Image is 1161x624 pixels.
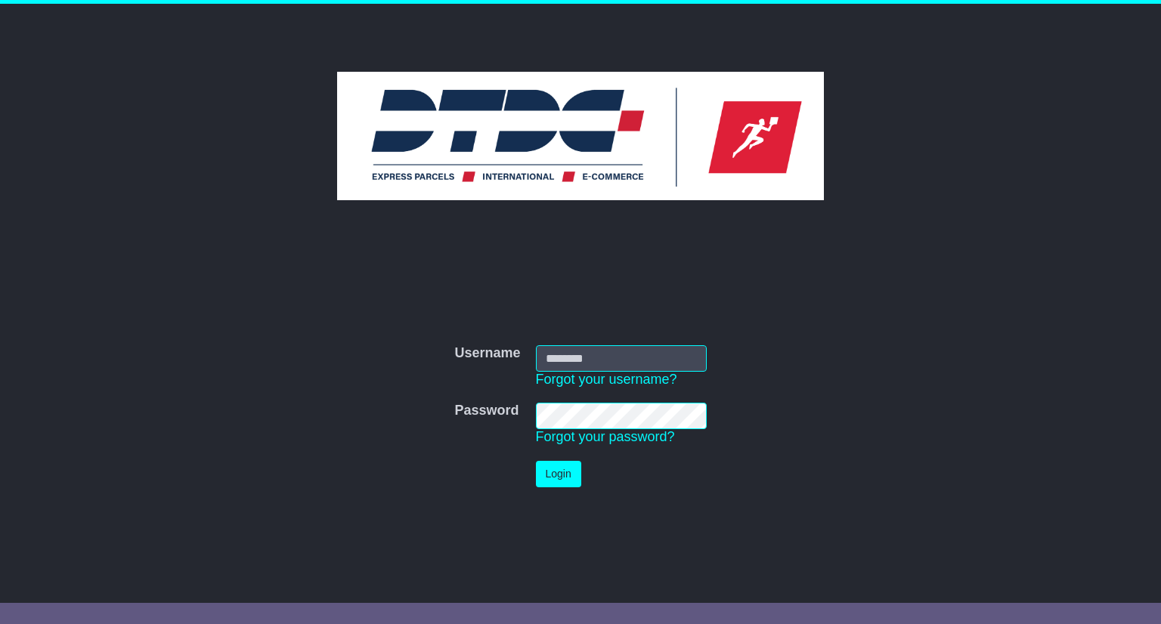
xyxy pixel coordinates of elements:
[337,72,824,200] img: DTDC Australia
[454,403,519,419] label: Password
[536,429,675,444] a: Forgot your password?
[536,372,677,387] a: Forgot your username?
[454,345,520,362] label: Username
[536,461,581,487] button: Login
